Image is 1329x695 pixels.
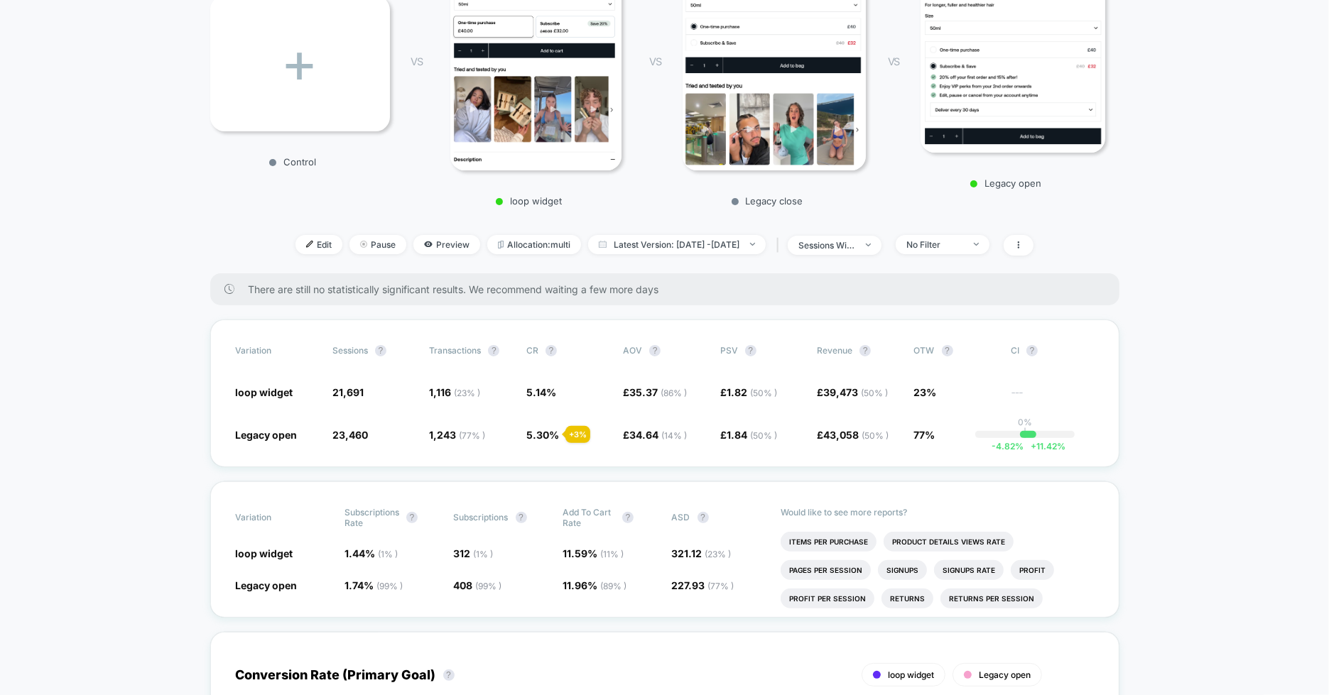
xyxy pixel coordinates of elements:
[332,429,368,441] span: 23,460
[1024,427,1026,438] p: |
[526,345,538,356] span: CR
[974,243,979,246] img: end
[859,345,871,356] button: ?
[516,512,527,523] button: ?
[727,386,777,398] span: 1.82
[934,560,1004,580] li: Signups Rate
[563,507,615,528] span: Add To Cart Rate
[940,589,1043,608] li: Returns Per Session
[817,345,852,356] span: Revenue
[698,512,709,523] button: ?
[750,388,777,398] span: ( 50 % )
[429,429,485,441] span: 1,243
[623,386,687,398] span: £
[629,386,687,398] span: 35.37
[454,547,494,559] span: 312
[429,345,481,356] span: Transactions
[861,388,888,398] span: ( 50 % )
[708,581,734,591] span: ( 77 % )
[649,55,661,67] span: VS
[979,669,1031,680] span: Legacy open
[378,549,398,559] span: ( 1 % )
[406,512,418,523] button: ?
[498,241,504,248] img: rebalance
[661,430,687,441] span: ( 14 % )
[429,386,480,398] span: 1,116
[236,507,314,528] span: Variation
[563,547,624,559] span: 11.59 %
[884,532,1014,552] li: Product Details Views Rate
[588,235,766,254] span: Latest Version: [DATE] - [DATE]
[236,547,293,559] span: loop widget
[236,386,293,398] span: loop widget
[781,560,871,580] li: Pages Per Session
[672,579,734,591] span: 227.93
[862,430,889,441] span: ( 50 % )
[798,240,855,251] div: sessions with impression
[565,426,590,443] div: + 3 %
[411,55,423,67] span: VS
[600,581,626,591] span: ( 89 % )
[745,345,756,356] button: ?
[750,430,777,441] span: ( 50 % )
[672,512,690,522] span: ASD
[888,55,899,67] span: VS
[629,429,687,441] span: 34.64
[882,589,933,608] li: Returns
[1024,441,1065,452] span: 11.42 %
[345,579,403,591] span: 1.74 %
[914,386,937,398] span: 23%
[345,547,398,559] span: 1.44 %
[376,581,403,591] span: ( 99 % )
[249,283,1091,295] span: There are still no statistically significant results. We recommend waiting a few more days
[781,507,1094,518] p: Would like to see more reports?
[913,177,1098,189] p: Legacy open
[622,512,634,523] button: ?
[437,195,622,207] p: loop widget
[888,669,934,680] span: loop widget
[727,429,777,441] span: 1.84
[443,669,455,681] button: ?
[295,235,342,254] span: Edit
[773,235,788,256] span: |
[413,235,480,254] span: Preview
[1031,441,1036,452] span: +
[623,429,687,441] span: £
[454,512,509,522] span: Subscriptions
[866,243,871,246] img: end
[661,388,687,398] span: ( 86 % )
[1026,345,1038,356] button: ?
[563,579,626,591] span: 11.96 %
[203,156,383,168] p: Control
[345,507,399,528] span: Subscriptions Rate
[878,560,927,580] li: Signups
[332,345,368,356] span: Sessions
[675,195,859,207] p: Legacy close
[720,386,777,398] span: £
[781,532,877,552] li: Items Per Purchase
[623,345,642,356] span: AOV
[600,549,624,559] span: ( 11 % )
[375,345,386,356] button: ?
[546,345,557,356] button: ?
[823,429,889,441] span: 43,058
[349,235,406,254] span: Pause
[1011,345,1089,356] span: CI
[459,430,485,441] span: ( 77 % )
[672,547,732,559] span: 321.12
[236,579,298,591] span: Legacy open
[236,429,298,441] span: Legacy open
[599,241,607,248] img: calendar
[488,345,499,356] button: ?
[906,239,963,250] div: No Filter
[526,429,559,441] span: 5.30 %
[823,386,888,398] span: 39,473
[526,386,556,398] span: 5.14 %
[306,241,313,248] img: edit
[1018,417,1032,427] p: 0%
[914,429,935,441] span: 77%
[750,243,755,246] img: end
[360,241,367,248] img: end
[454,388,480,398] span: ( 23 % )
[992,441,1024,452] span: -4.82 %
